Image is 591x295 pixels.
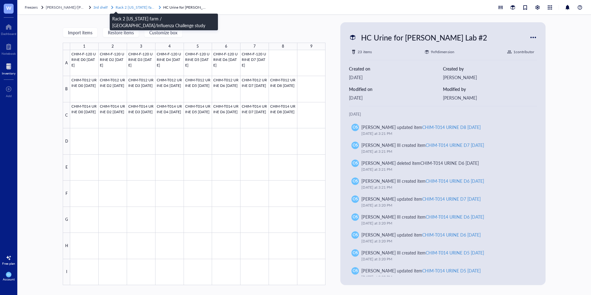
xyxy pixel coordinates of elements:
[353,214,358,220] span: OS
[310,43,313,50] div: 9
[253,43,256,50] div: 7
[46,5,107,10] span: [PERSON_NAME]/[PERSON_NAME]
[349,229,537,247] a: OS[PERSON_NAME] updated itemCHIM-T014 URINE D6 [DATE][DATE] at 3:20 PM
[361,166,529,173] div: [DATE] at 3:21 PM
[83,43,85,50] div: 1
[25,5,38,10] span: Freezers
[63,259,70,285] div: I
[63,76,70,102] div: B
[426,214,484,220] div: CHIM-T014 URINE D6 [DATE]
[353,232,358,238] span: OS
[361,184,529,190] div: [DATE] at 3:21 PM
[349,211,537,229] a: OS[PERSON_NAME] III created itemCHIM-T014 URINE D6 [DATE][DATE] at 3:20 PM
[361,213,484,220] div: [PERSON_NAME] III created item
[103,28,139,37] button: Restore items
[1,32,16,36] div: Dashboard
[361,267,481,274] div: [PERSON_NAME] updated item
[353,268,358,274] span: OS
[349,65,443,72] div: Created on
[6,94,12,98] div: Add
[349,111,537,118] div: [DATE]
[112,15,215,29] div: Rack 2 [US_STATE] farm / [GEOGRAPHIC_DATA]/Influenza Challenge study
[443,74,537,81] div: [PERSON_NAME]
[63,28,98,37] button: Import items
[2,62,15,75] a: Inventory
[149,30,177,35] span: Customize box
[349,247,537,265] a: OS[PERSON_NAME] III created itemCHIM-T014 URINE D5 [DATE][DATE] at 3:20 PM
[431,49,454,55] div: 9 x 9 dimension
[225,43,227,50] div: 6
[361,249,484,256] div: [PERSON_NAME] III created item
[3,277,15,281] div: Account
[353,250,358,256] span: OS
[6,4,11,12] span: W
[349,121,537,139] a: OS[PERSON_NAME] updated itemCHIM-T014 URINE D8 [DATE][DATE] at 3:21 PM
[361,274,529,280] div: [DATE] at 3:20 PM
[116,5,240,10] span: Rack 2 [US_STATE] farm / [GEOGRAPHIC_DATA]/Influenza Challenge study
[443,94,537,101] div: [PERSON_NAME]
[422,232,481,238] div: CHIM-T014 URINE D6 [DATE]
[63,128,70,154] div: D
[1,22,16,36] a: Dashboard
[63,102,70,128] div: C
[349,193,537,211] a: OS[PERSON_NAME] updated itemCHIM-T014 URINE D7 [DATE][DATE] at 3:20 PM
[361,148,529,155] div: [DATE] at 3:21 PM
[361,238,529,244] div: [DATE] at 3:20 PM
[63,181,70,207] div: F
[349,265,537,283] a: OS[PERSON_NAME] updated itemCHIM-T014 URINE D5 [DATE][DATE] at 3:20 PM
[108,30,134,35] span: Restore items
[353,178,358,184] span: OS
[361,177,484,184] div: [PERSON_NAME] III created item
[426,142,484,148] div: CHIM-T014 URINE D7 [DATE]
[513,49,534,55] div: 1 contributor
[144,28,183,37] button: Customize box
[353,125,358,130] span: OS
[2,52,16,55] div: Notebook
[358,31,490,44] div: HC Urine for [PERSON_NAME] Lab #2
[93,4,162,11] a: 3rd shelfRack 2 [US_STATE] farm / [GEOGRAPHIC_DATA]/Influenza Challenge study
[361,195,481,202] div: [PERSON_NAME] updated item
[358,49,372,55] div: 23 items
[361,130,529,137] div: [DATE] at 3:21 PM
[361,160,479,166] div: [PERSON_NAME] deleted item
[349,94,443,101] div: [DATE]
[361,142,484,148] div: [PERSON_NAME] III created item
[353,143,358,148] span: OS
[2,262,15,265] div: Free plan
[353,196,358,202] span: OS
[168,43,171,50] div: 4
[63,207,70,233] div: G
[361,256,529,262] div: [DATE] at 3:20 PM
[197,43,199,50] div: 5
[443,86,537,92] div: Modified by
[422,196,481,202] div: CHIM-T014 URINE D7 [DATE]
[422,124,481,130] div: CHIM-T014 URINE D8 [DATE]
[282,43,284,50] div: 8
[163,4,210,11] a: HC Urine for [PERSON_NAME] Lab #2
[443,65,537,72] div: Created by
[112,43,114,50] div: 2
[140,43,142,50] div: 3
[361,231,481,238] div: [PERSON_NAME] updated item
[349,86,443,92] div: Modified on
[361,124,481,130] div: [PERSON_NAME] updated item
[361,220,529,226] div: [DATE] at 3:20 PM
[349,74,443,81] div: [DATE]
[68,30,92,35] span: Import items
[349,175,537,193] a: OS[PERSON_NAME] III created itemCHIM-T014 URINE D6 [DATE][DATE] at 3:21 PM
[93,5,108,10] span: 3rd shelf
[63,155,70,181] div: E
[426,178,484,184] div: CHIM-T014 URINE D6 [DATE]
[2,42,16,55] a: Notebook
[2,71,15,75] div: Inventory
[422,267,481,274] div: CHIM-T014 URINE D5 [DATE]
[361,202,529,208] div: [DATE] at 3:20 PM
[349,139,537,157] a: OS[PERSON_NAME] III created itemCHIM-T014 URINE D7 [DATE][DATE] at 3:21 PM
[25,4,45,11] a: Freezers
[46,4,92,11] a: [PERSON_NAME]/[PERSON_NAME]
[63,233,70,259] div: H
[426,250,484,256] div: CHIM-T014 URINE D5 [DATE]
[7,273,10,276] span: OS
[63,50,70,76] div: A
[353,160,358,166] span: OS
